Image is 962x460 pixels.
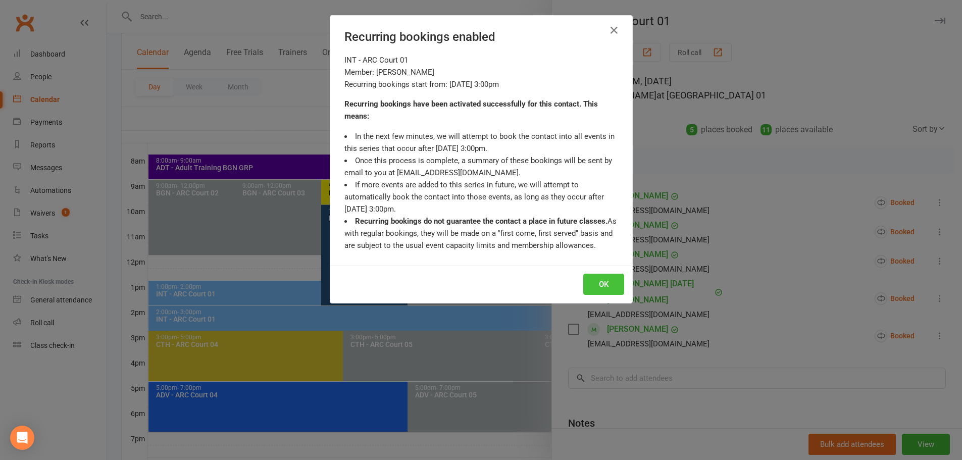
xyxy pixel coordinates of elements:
div: Open Intercom Messenger [10,426,34,450]
li: In the next few minutes, we will attempt to book the contact into all events in this series that ... [344,130,618,155]
li: As with regular bookings, they will be made on a "first come, first served" basis and are subject... [344,215,618,251]
strong: Recurring bookings do not guarantee the contact a place in future classes. [355,217,607,226]
button: OK [583,274,624,295]
div: Member: [PERSON_NAME] [344,66,618,78]
li: Once this process is complete, a summary of these bookings will be sent by email to you at [EMAIL... [344,155,618,179]
div: Recurring bookings start from: [DATE] 3:00pm [344,78,618,90]
h4: Recurring bookings enabled [344,30,618,44]
strong: Recurring bookings have been activated successfully for this contact. This means: [344,99,598,121]
div: INT - ARC Court 01 [344,54,618,66]
button: Close [606,22,622,38]
li: If more events are added to this series in future, we will attempt to automatically book the cont... [344,179,618,215]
